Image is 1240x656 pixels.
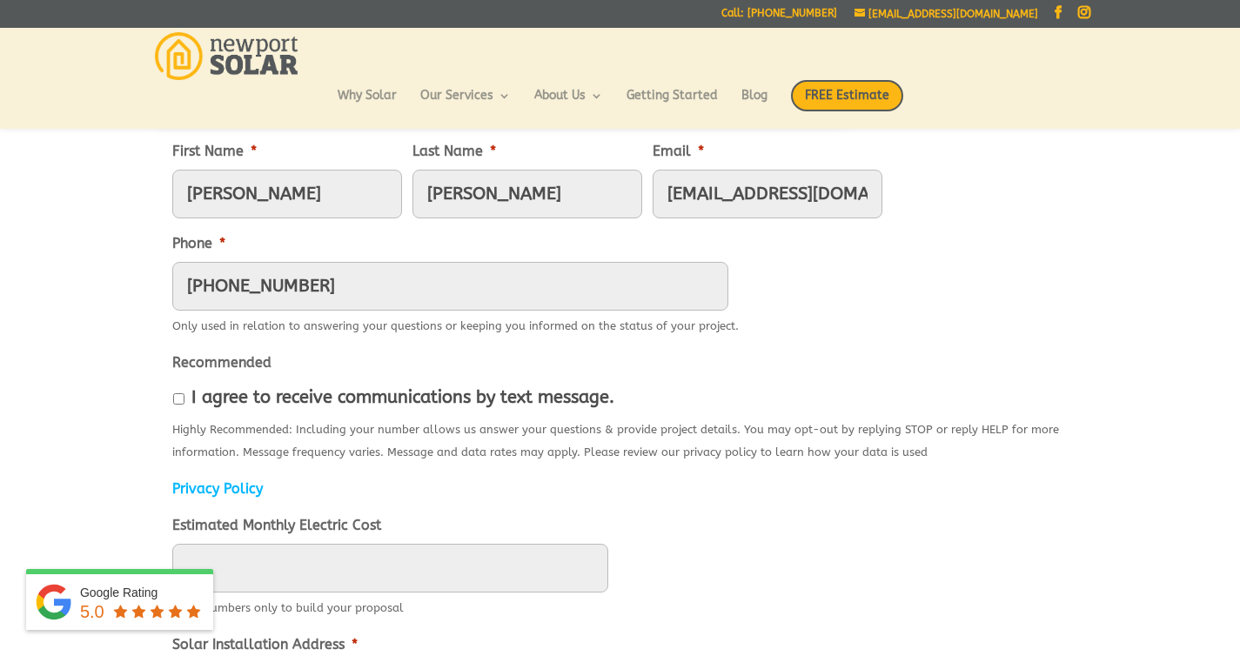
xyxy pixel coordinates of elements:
img: Newport Solar | Solar Energy Optimized. [155,32,298,80]
label: I agree to receive communications by text message. [191,388,614,407]
a: [EMAIL_ADDRESS][DOMAIN_NAME] [855,8,1038,20]
a: Getting Started [627,90,718,119]
span: 5.0 [80,602,104,621]
label: Recommended [172,354,271,372]
a: About Us [534,90,603,119]
label: Solar Installation Address [172,636,358,654]
a: Blog [741,90,767,119]
span: FREE Estimate [791,80,903,111]
div: Google Rating [80,584,204,601]
div: Highly Recommended: Including your number allows us answer your questions & provide project detai... [172,414,1069,464]
div: Only used in relation to answering your questions or keeping you informed on the status of your p... [172,311,739,338]
label: First Name [172,143,257,161]
label: Last Name [412,143,496,161]
a: Call: [PHONE_NUMBER] [721,8,837,26]
label: Email [653,143,704,161]
a: Privacy Policy [172,480,263,497]
label: Estimated Monthly Electric Cost [172,517,381,535]
a: FREE Estimate [791,80,903,129]
a: Why Solar [338,90,397,119]
a: Our Services [420,90,511,119]
label: Phone [172,235,225,253]
div: Enter numbers only to build your proposal [172,592,1069,619]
